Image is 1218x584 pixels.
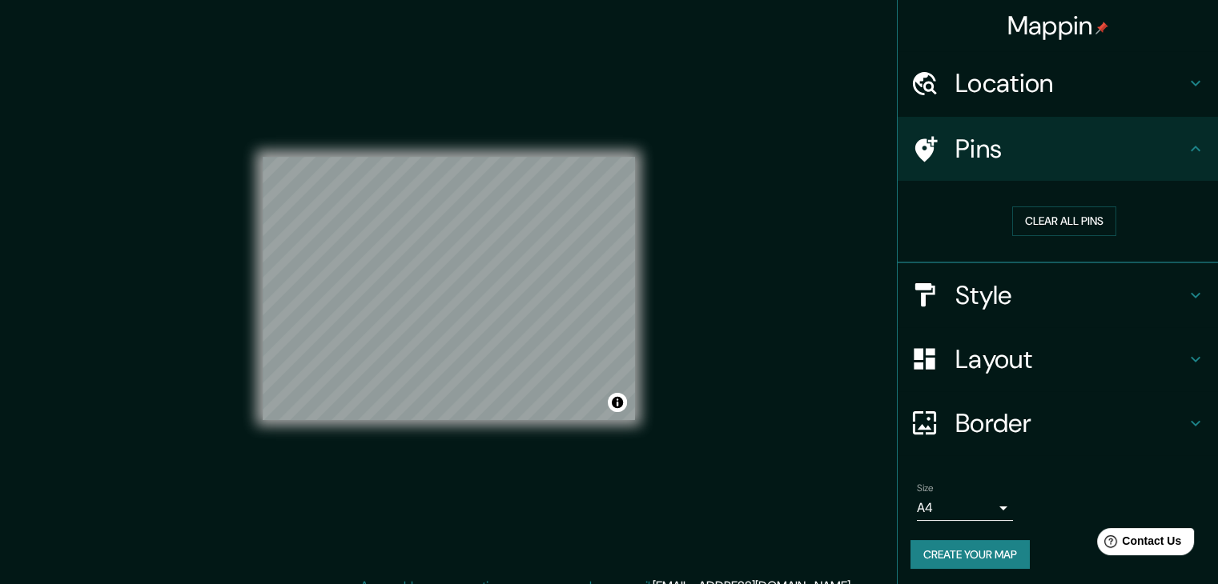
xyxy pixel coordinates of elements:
h4: Layout [955,343,1186,375]
h4: Location [955,67,1186,99]
h4: Mappin [1007,10,1109,42]
button: Clear all pins [1012,206,1116,236]
div: Style [898,263,1218,327]
div: Location [898,51,1218,115]
button: Toggle attribution [608,393,627,412]
button: Create your map [910,540,1030,570]
h4: Border [955,407,1186,439]
img: pin-icon.png [1095,22,1108,34]
h4: Style [955,279,1186,311]
div: A4 [917,495,1013,521]
div: Pins [898,117,1218,181]
div: Border [898,391,1218,455]
canvas: Map [263,157,635,420]
label: Size [917,481,934,494]
div: Layout [898,327,1218,391]
iframe: Help widget launcher [1075,522,1200,566]
h4: Pins [955,133,1186,165]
